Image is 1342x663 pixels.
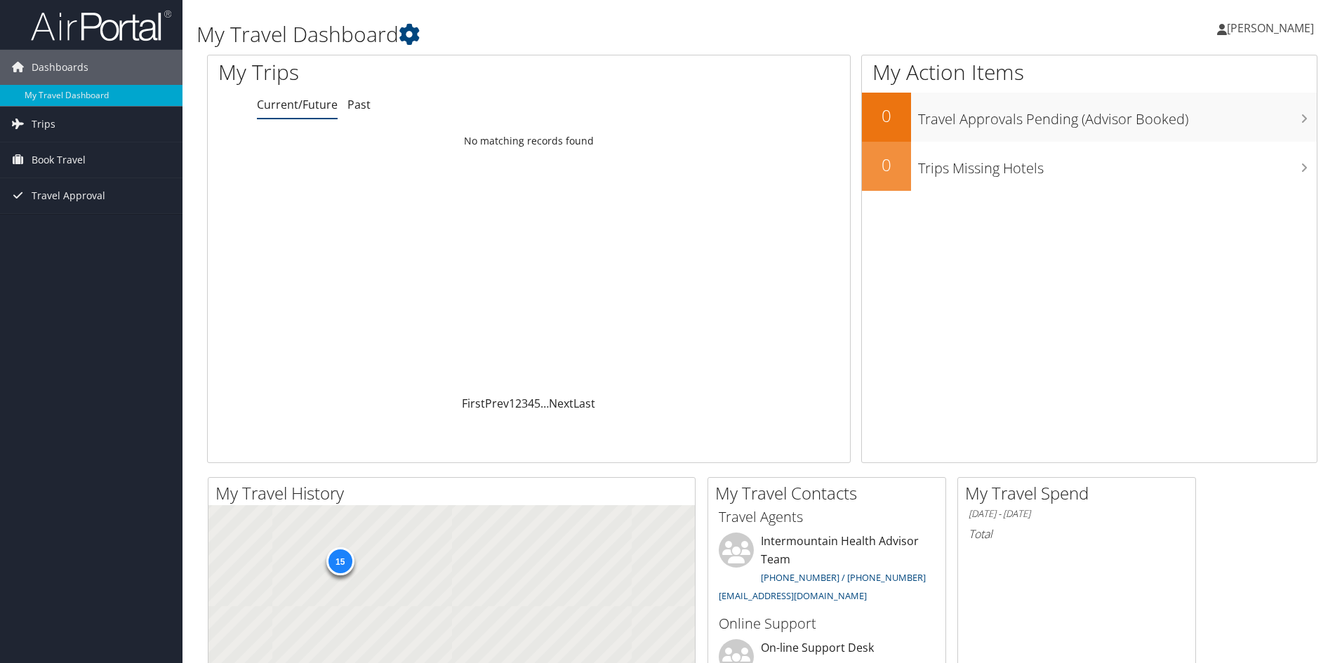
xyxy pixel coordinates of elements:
[719,507,935,527] h3: Travel Agents
[215,481,695,505] h2: My Travel History
[347,97,371,112] a: Past
[515,396,521,411] a: 2
[528,396,534,411] a: 4
[862,93,1317,142] a: 0Travel Approvals Pending (Advisor Booked)
[32,107,55,142] span: Trips
[715,481,945,505] h2: My Travel Contacts
[1217,7,1328,49] a: [PERSON_NAME]
[521,396,528,411] a: 3
[32,178,105,213] span: Travel Approval
[862,142,1317,191] a: 0Trips Missing Hotels
[32,50,88,85] span: Dashboards
[197,20,951,49] h1: My Travel Dashboard
[326,547,354,575] div: 15
[534,396,540,411] a: 5
[719,614,935,634] h3: Online Support
[540,396,549,411] span: …
[712,533,942,608] li: Intermountain Health Advisor Team
[761,571,926,584] a: [PHONE_NUMBER] / [PHONE_NUMBER]
[969,526,1185,542] h6: Total
[485,396,509,411] a: Prev
[32,142,86,178] span: Book Travel
[862,104,911,128] h2: 0
[573,396,595,411] a: Last
[218,58,572,87] h1: My Trips
[965,481,1195,505] h2: My Travel Spend
[208,128,850,154] td: No matching records found
[31,9,171,42] img: airportal-logo.png
[862,153,911,177] h2: 0
[257,97,338,112] a: Current/Future
[918,152,1317,178] h3: Trips Missing Hotels
[549,396,573,411] a: Next
[719,589,867,602] a: [EMAIL_ADDRESS][DOMAIN_NAME]
[1227,20,1314,36] span: [PERSON_NAME]
[918,102,1317,129] h3: Travel Approvals Pending (Advisor Booked)
[509,396,515,411] a: 1
[969,507,1185,521] h6: [DATE] - [DATE]
[862,58,1317,87] h1: My Action Items
[462,396,485,411] a: First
